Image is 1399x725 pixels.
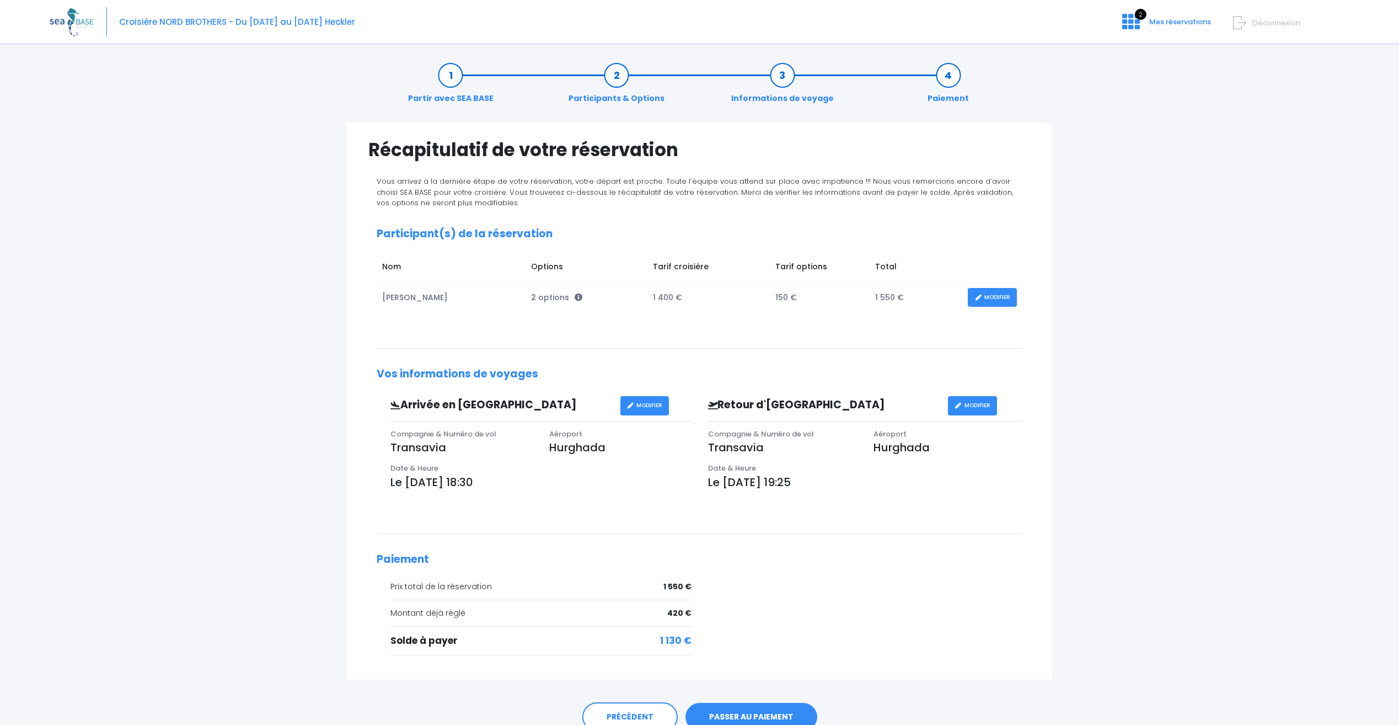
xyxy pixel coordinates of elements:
[390,429,496,439] span: Compagnie & Numéro de vol
[549,439,692,456] p: Hurghada
[770,255,870,282] td: Tarif options
[403,70,499,104] a: Partir avec SEA BASE
[708,463,756,473] span: Date & Heure
[549,429,582,439] span: Aéroport
[377,368,1022,381] h2: Vos informations de voyages
[1113,20,1218,31] a: 2 Mes réservations
[922,70,974,104] a: Paiement
[870,282,962,313] td: 1 550 €
[873,429,907,439] span: Aéroport
[667,607,692,619] span: 420 €
[660,634,692,648] span: 1 130 €
[377,553,1022,566] h2: Paiement
[663,581,692,593] span: 1 550 €
[390,634,692,648] div: Solde à payer
[708,429,814,439] span: Compagnie & Numéro de vol
[390,474,692,491] p: Le [DATE] 18:30
[1252,18,1300,28] span: Déconnexion
[647,282,770,313] td: 1 400 €
[770,282,870,313] td: 150 €
[968,288,1017,307] a: MODIFIER
[708,474,1023,491] p: Le [DATE] 19:25
[700,399,948,412] h3: Retour d'[GEOGRAPHIC_DATA]
[390,463,438,473] span: Date & Heure
[390,581,692,593] div: Prix total de la réservation
[726,70,839,104] a: Informations de voyage
[531,292,582,303] span: 2 options
[390,607,692,619] div: Montant déjà réglé
[647,255,770,282] td: Tarif croisière
[563,70,670,104] a: Participants & Options
[948,396,997,415] a: MODIFIER
[873,439,1022,456] p: Hurghada
[368,139,1031,161] h1: Récapitulatif de votre réservation
[620,396,669,415] a: MODIFIER
[119,16,355,28] span: Croisière NORD BROTHERS - Du [DATE] au [DATE] Heckler
[377,255,526,282] td: Nom
[377,282,526,313] td: [PERSON_NAME]
[382,399,620,412] h3: Arrivée en [GEOGRAPHIC_DATA]
[708,439,857,456] p: Transavia
[390,439,533,456] p: Transavia
[870,255,962,282] td: Total
[377,228,1022,241] h2: Participant(s) de la réservation
[1135,9,1146,20] span: 2
[1149,17,1211,27] span: Mes réservations
[377,176,1013,208] span: Vous arrivez à la dernière étape de votre réservation, votre départ est proche. Toute l’équipe vo...
[526,255,647,282] td: Options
